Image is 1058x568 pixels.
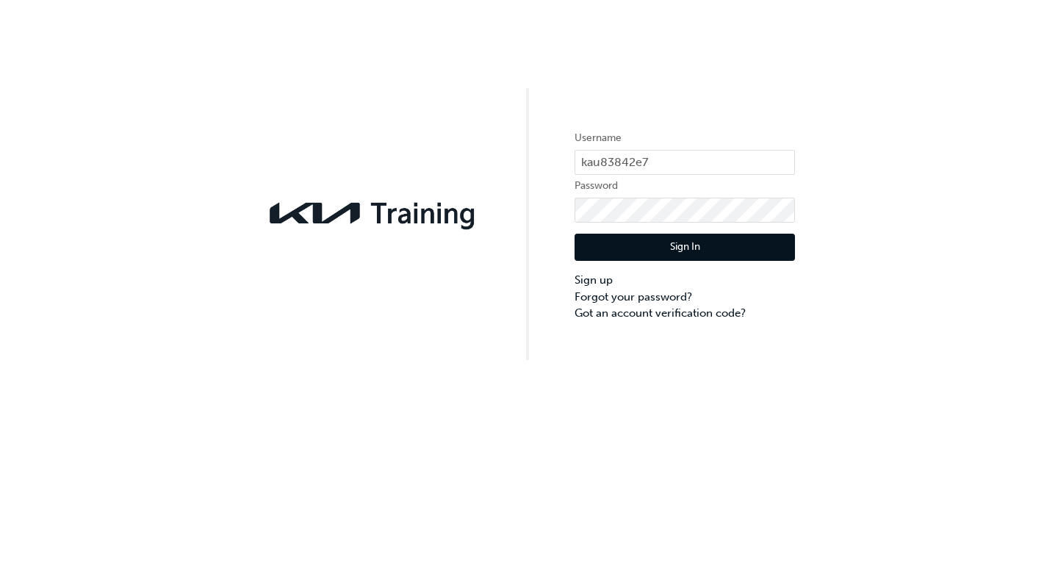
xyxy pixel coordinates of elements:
[575,289,795,306] a: Forgot your password?
[575,177,795,195] label: Password
[263,193,483,233] img: kia-training
[575,234,795,262] button: Sign In
[575,305,795,322] a: Got an account verification code?
[575,129,795,147] label: Username
[575,272,795,289] a: Sign up
[575,150,795,175] input: Username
